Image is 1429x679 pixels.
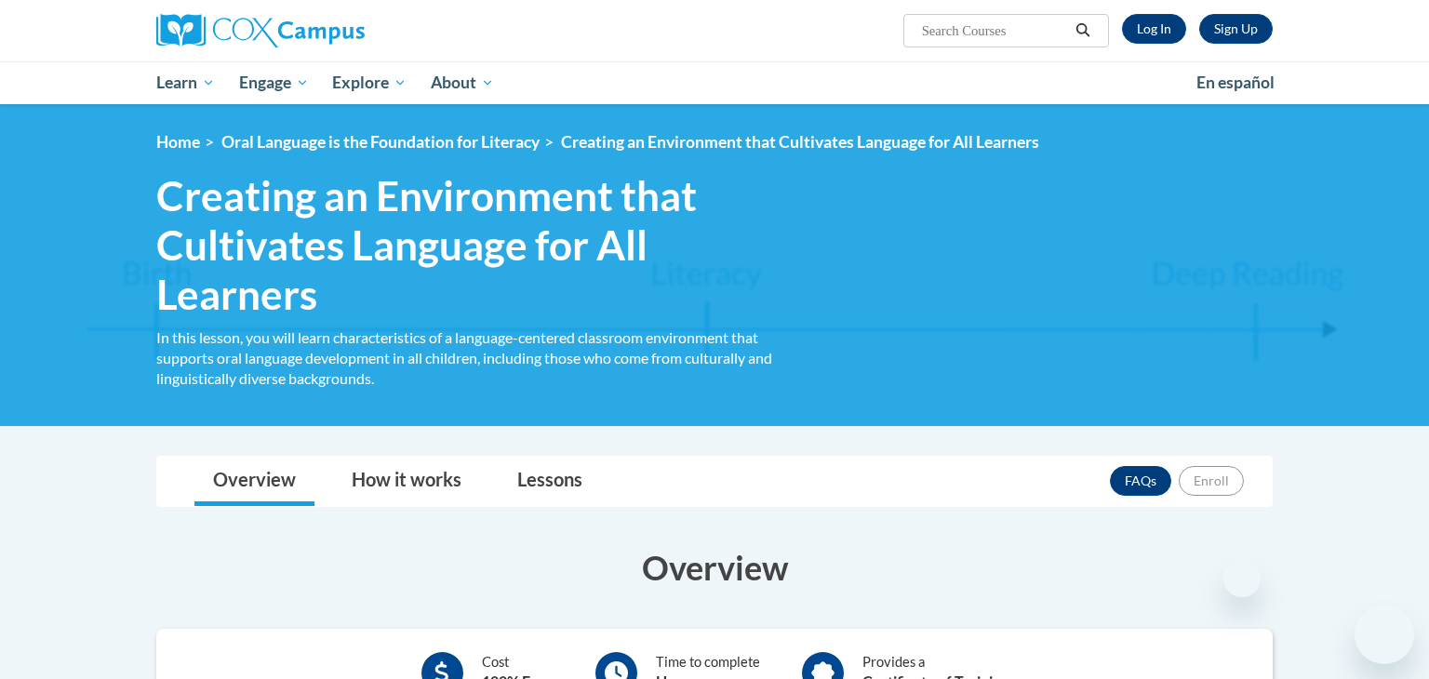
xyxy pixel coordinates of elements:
span: Explore [332,72,407,94]
a: Lessons [499,457,601,506]
span: Creating an Environment that Cultivates Language for All Learners [561,132,1039,152]
a: Home [156,132,200,152]
a: Cox Campus [156,14,510,47]
iframe: Button to launch messaging window [1355,605,1414,664]
span: Learn [156,72,215,94]
a: How it works [333,457,480,506]
a: Overview [194,457,314,506]
a: Log In [1122,14,1186,44]
h3: Overview [156,544,1273,591]
input: Search Courses [920,20,1069,42]
a: Learn [144,61,227,104]
a: Explore [320,61,419,104]
div: Main menu [128,61,1301,104]
span: About [431,72,494,94]
button: Search [1069,20,1097,42]
a: Oral Language is the Foundation for Literacy [221,132,540,152]
a: FAQs [1110,466,1171,496]
a: En español [1184,63,1287,102]
button: Enroll [1179,466,1244,496]
span: Engage [239,72,309,94]
a: Register [1199,14,1273,44]
div: In this lesson, you will learn characteristics of a language-centered classroom environment that ... [156,327,798,389]
a: About [419,61,506,104]
img: Cox Campus [156,14,365,47]
a: Engage [227,61,321,104]
iframe: Close message [1223,560,1261,597]
span: En español [1196,73,1275,92]
span: Creating an Environment that Cultivates Language for All Learners [156,171,798,318]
